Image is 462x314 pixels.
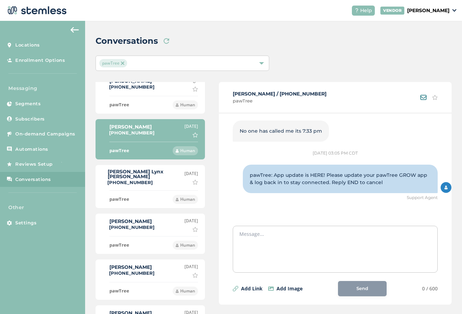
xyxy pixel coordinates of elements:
[184,171,198,177] label: [DATE]
[109,101,129,108] label: pawTree
[407,195,438,201] span: Support Agent
[109,224,155,230] label: [PHONE_NUMBER]
[58,157,72,171] img: glitter-stars-b7820f95.gif
[109,124,155,129] label: [PERSON_NAME]
[452,9,456,12] img: icon_down-arrow-small-66adaf34.svg
[180,196,195,203] span: Human
[96,35,158,47] h2: Conversations
[109,130,155,135] label: [PHONE_NUMBER]
[180,288,195,294] span: Human
[313,150,358,156] label: [DATE] 03:05 PM CDT
[240,128,322,134] span: No one has called me its 7:33 pm
[121,61,124,65] img: icon-close-accent-8a337256.svg
[440,182,452,193] img: Agent Icon
[180,242,195,248] span: Human
[109,265,155,270] label: [PERSON_NAME]
[241,285,263,292] label: Add Link
[184,264,198,270] label: [DATE]
[6,3,67,17] img: logo-dark-0685b13c.svg
[109,270,155,276] label: [PHONE_NUMBER]
[233,98,327,105] span: pawTree
[71,27,79,33] img: icon-arrow-back-accent-c549486e.svg
[164,38,169,44] img: icon-refresh-2c275ef6.svg
[109,84,155,90] label: [PHONE_NUMBER]
[268,287,274,291] img: icon-image-06eb6275.svg
[355,8,359,13] img: icon-help-white-03924b79.svg
[233,90,327,105] div: [PERSON_NAME] / [PHONE_NUMBER]
[109,147,129,154] label: pawTree
[250,172,427,185] span: pawTree: App update is HERE! Please update your pawTree GROW app & log back in to stay connected....
[99,59,127,67] span: pawTree
[15,146,48,153] span: Automations
[184,218,198,224] label: [DATE]
[184,123,198,130] label: [DATE]
[15,57,65,64] span: Enrollment Options
[360,7,372,14] span: Help
[233,286,238,291] img: icon-link-1edcda58.svg
[380,7,404,15] div: VENDOR
[15,42,40,49] span: Locations
[15,176,51,183] span: Conversations
[407,7,449,14] p: [PERSON_NAME]
[180,102,195,108] span: Human
[15,161,53,168] span: Reviews Setup
[422,285,438,292] span: 0 / 600
[15,220,36,226] span: Settings
[15,131,75,138] span: On-demand Campaigns
[107,180,153,185] label: [PHONE_NUMBER]
[277,285,303,292] label: Add Image
[427,281,462,314] iframe: Chat Widget
[180,148,195,154] span: Human
[15,100,41,107] span: Segments
[109,219,155,224] label: [PERSON_NAME]
[15,116,45,123] span: Subscribers
[109,288,129,295] label: pawTree
[109,196,129,203] label: pawTree
[109,242,129,249] label: pawTree
[108,169,184,179] label: [PERSON_NAME] Lynx [PERSON_NAME]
